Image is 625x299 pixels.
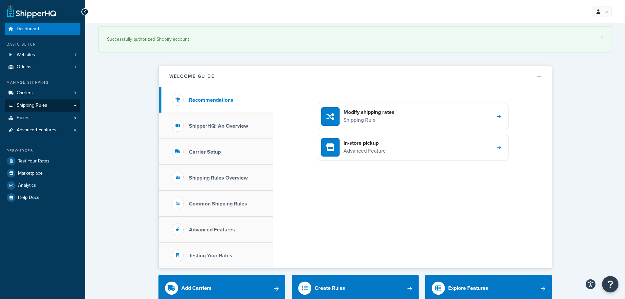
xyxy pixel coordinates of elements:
span: Test Your Rates [18,159,50,164]
h4: Modify shipping rates [344,109,394,116]
a: Help Docs [5,192,80,203]
span: Origins [17,64,31,70]
a: Dashboard [5,23,80,35]
span: Shipping Rules [17,103,47,108]
h4: In-store pickup [344,139,386,147]
h3: Carrier Setup [189,149,221,155]
li: Websites [5,49,80,61]
h3: Shipping Rules Overview [189,175,248,181]
span: Advanced Features [17,127,56,133]
a: Carriers3 [5,87,80,99]
a: Marketplace [5,167,80,179]
h3: ShipperHQ: An Overview [189,123,248,129]
h3: Testing Your Rates [189,253,232,259]
a: × [601,35,603,40]
div: Successfully authorized Shopify account [107,35,603,44]
button: Open Resource Center [602,276,618,292]
li: Advanced Features [5,124,80,136]
div: Explore Features [448,284,488,293]
span: Websites [17,52,35,58]
li: Carriers [5,87,80,99]
a: Analytics [5,180,80,191]
span: 4 [74,127,76,133]
button: Welcome Guide [159,66,552,87]
span: Help Docs [18,195,39,201]
div: Basic Setup [5,42,80,47]
h3: Recommendations [189,97,233,103]
div: Create Rules [315,284,345,293]
li: Origins [5,61,80,73]
a: Boxes [5,112,80,124]
span: 1 [75,52,76,58]
a: Origins1 [5,61,80,73]
p: Advanced Feature [344,147,386,155]
a: Advanced Features4 [5,124,80,136]
h3: Common Shipping Rules [189,201,247,207]
h3: Advanced Features [189,227,235,233]
span: 3 [74,90,76,96]
span: Carriers [17,90,33,96]
span: 1 [75,64,76,70]
p: Shipping Rule [344,116,394,124]
div: Resources [5,148,80,154]
div: Add Carriers [181,284,212,293]
h2: Welcome Guide [169,74,215,79]
span: Boxes [17,115,30,121]
span: Marketplace [18,171,43,176]
div: Manage Shipping [5,80,80,85]
a: Websites1 [5,49,80,61]
a: Test Your Rates [5,155,80,167]
a: Shipping Rules [5,99,80,112]
span: Analytics [18,183,36,188]
span: Dashboard [17,26,39,32]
